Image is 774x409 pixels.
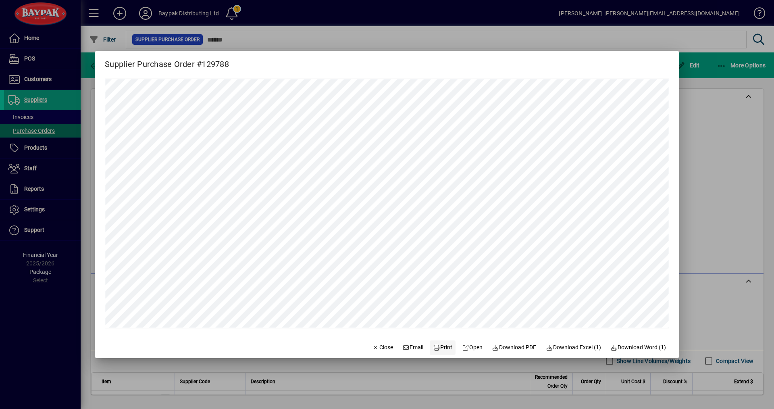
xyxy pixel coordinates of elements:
[403,343,424,352] span: Email
[462,343,483,352] span: Open
[399,340,427,355] button: Email
[95,51,239,71] h2: Supplier Purchase Order #129788
[430,340,456,355] button: Print
[546,343,601,352] span: Download Excel (1)
[492,343,537,352] span: Download PDF
[608,340,670,355] button: Download Word (1)
[433,343,452,352] span: Print
[611,343,666,352] span: Download Word (1)
[489,340,540,355] a: Download PDF
[459,340,486,355] a: Open
[543,340,604,355] button: Download Excel (1)
[372,343,393,352] span: Close
[369,340,396,355] button: Close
